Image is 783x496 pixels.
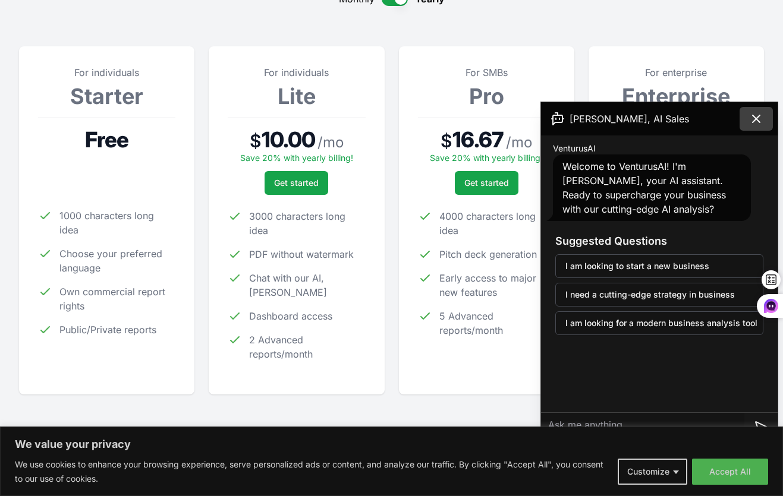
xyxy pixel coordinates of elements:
span: 10.00 [262,128,316,151]
span: Choose your preferred language [59,247,175,275]
span: Save 20% with yearly billing! [430,153,543,163]
span: Public/Private reports [59,323,156,337]
p: For individuals [228,65,365,80]
span: Free [85,128,128,151]
h3: Enterprise [608,84,745,108]
span: Pitch deck generation [439,247,537,261]
h3: Lite [228,84,365,108]
button: I am looking to start a new business [555,254,763,278]
span: Dashboard access [249,309,332,323]
span: Save 20% with yearly billing! [240,153,353,163]
h3: Pro [418,84,555,108]
span: 3000 characters long idea [249,209,365,238]
h3: Starter [38,84,175,108]
span: PDF without watermark [249,247,354,261]
span: $ [250,130,262,151]
span: Get started [464,177,509,189]
span: Chat with our AI, [PERSON_NAME] [249,271,365,299]
button: I am looking for a modern business analysis tool [555,311,763,335]
p: For enterprise [608,65,745,80]
button: Get started [265,171,328,195]
p: For SMBs [418,65,555,80]
span: Own commercial report rights [59,285,175,313]
span: $ [441,130,452,151]
button: Get started [455,171,518,195]
h3: Suggested Questions [555,233,763,249]
span: 1000 characters long idea [59,208,175,237]
button: Customize [618,459,687,485]
span: 2 Advanced reports/month [249,333,365,361]
span: [PERSON_NAME], AI Sales [570,112,689,126]
span: / mo [317,133,344,152]
button: I need a cutting-edge strategy in business [555,283,763,307]
p: For individuals [38,65,175,80]
p: We value your privacy [15,437,768,451]
span: Welcome to VenturusAI! I'm [PERSON_NAME], your AI assistant. Ready to supercharge your business w... [562,160,726,215]
span: Early access to major new features [439,271,555,299]
span: 4000 characters long idea [439,209,555,238]
span: 16.67 [452,128,504,151]
button: Accept All [692,459,768,485]
p: We use cookies to enhance your browsing experience, serve personalized ads or content, and analyz... [15,457,609,486]
span: Get started [274,177,319,189]
span: 5 Advanced reports/month [439,309,555,337]
span: / mo [506,133,532,152]
span: VenturusAI [553,143,596,154]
